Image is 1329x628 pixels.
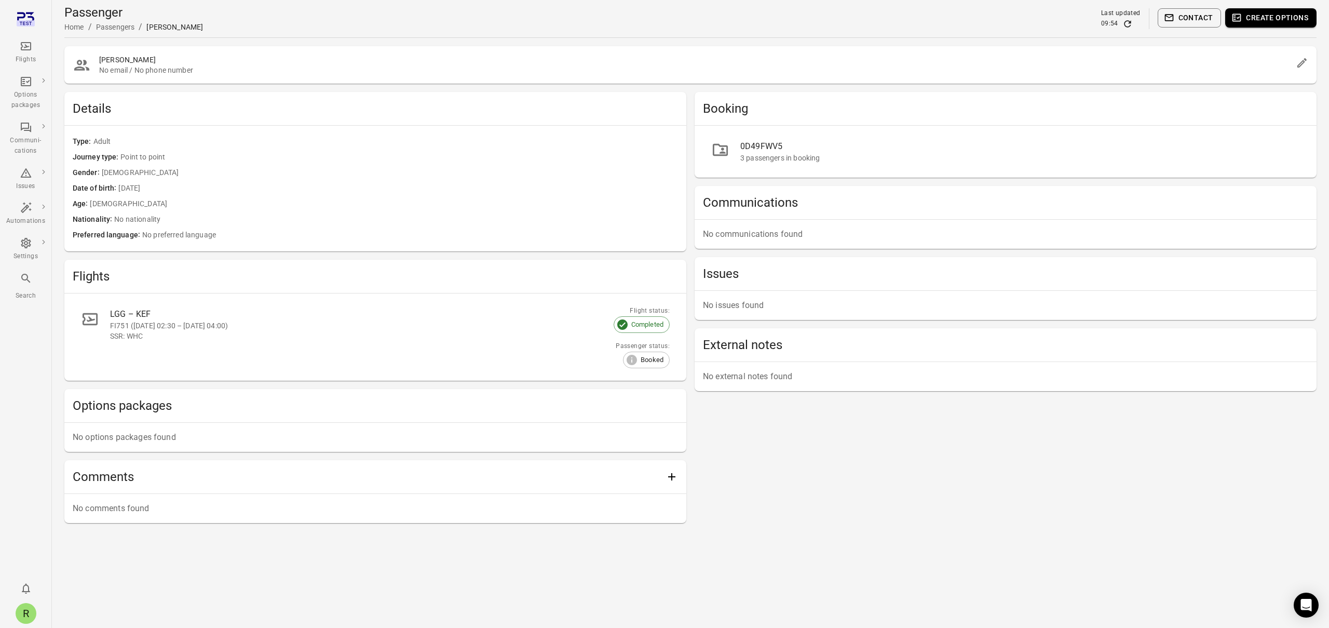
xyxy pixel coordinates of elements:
a: LGG – KEFFI751 ([DATE] 02:30 – [DATE] 04:00)SSR: WHCFlight status:CompletedPassenger status:Booked [73,302,678,372]
h2: Communications [703,194,1308,211]
h2: [PERSON_NAME] [99,55,1292,65]
a: Automations [2,198,49,230]
span: Type [73,136,93,148]
a: 0D49FWV53 passengers in booking [703,134,1308,169]
button: Refresh data [1122,19,1133,29]
div: Settings [6,251,45,262]
button: Edit [1292,52,1312,73]
div: Flight status: [630,306,670,316]
div: Search [6,291,45,301]
a: Flights [2,37,49,68]
span: Booked [635,355,669,365]
div: Open Intercom Messenger [1294,593,1319,618]
button: Contact [1158,8,1222,28]
div: Passengers [96,22,135,32]
span: [DEMOGRAPHIC_DATA] [90,198,678,210]
a: Settings [2,234,49,265]
span: Age [73,198,90,210]
div: Options packages [6,90,45,111]
span: Preferred language [73,230,142,241]
span: Journey type [73,152,120,163]
h2: Flights [73,268,678,285]
span: [DEMOGRAPHIC_DATA] [102,167,678,179]
p: No external notes found [703,370,1308,383]
span: [DATE] [118,183,678,194]
div: Automations [6,216,45,226]
a: Communi-cations [2,118,49,159]
div: Flights [6,55,45,65]
div: R [16,603,36,624]
li: / [88,21,92,33]
h2: External notes [703,337,1308,353]
button: Rachel [11,599,40,628]
button: Create options [1225,8,1317,28]
div: Last updated [1101,8,1141,19]
p: No issues found [703,299,1308,312]
span: No preferred language [142,230,678,241]
h2: Comments [73,469,661,485]
div: 09:54 [1101,19,1118,29]
span: Adult [93,136,678,148]
p: No comments found [73,502,678,515]
a: Issues [2,164,49,195]
h2: Issues [703,265,1308,282]
button: Add comment [661,466,682,487]
div: 0D49FWV5 [740,140,1300,153]
nav: Breadcrumbs [64,21,203,33]
p: No communications found [703,228,1308,240]
div: Issues [6,181,45,192]
span: Completed [626,319,669,330]
h2: Details [73,100,678,117]
div: 3 passengers in booking [740,153,1300,163]
h1: Passenger [64,4,203,21]
button: Search [2,269,49,304]
div: LGG – KEF [110,308,609,320]
a: Home [64,23,84,31]
span: Nationality [73,214,114,225]
span: Point to point [120,152,678,163]
div: Passenger status: [616,341,670,352]
span: Gender [73,167,102,179]
a: Options packages [2,72,49,114]
div: FI751 ([DATE] 02:30 – [DATE] 04:00) [110,320,609,331]
span: No email / No phone number [99,65,1292,75]
h2: Booking [703,100,1308,117]
li: / [139,21,142,33]
button: Notifications [16,578,36,599]
div: SSR: WHC [110,331,609,341]
div: [PERSON_NAME] [146,22,203,32]
div: Communi-cations [6,136,45,156]
p: No options packages found [73,431,678,444]
span: No nationality [114,214,678,225]
span: Date of birth [73,183,118,194]
h2: Options packages [73,397,678,414]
